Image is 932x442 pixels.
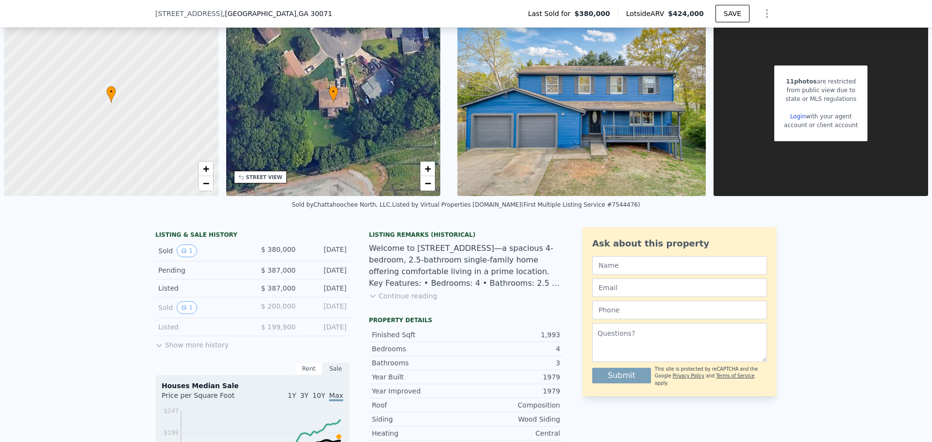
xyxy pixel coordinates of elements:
[329,392,343,401] span: Max
[784,121,858,130] div: account or client account
[177,245,197,257] button: View historical data
[329,86,338,103] div: •
[786,78,816,85] span: 11 photos
[202,163,209,175] span: +
[806,113,852,120] span: with your agent
[303,283,347,293] div: [DATE]
[329,87,338,96] span: •
[420,176,435,191] a: Zoom out
[784,86,858,95] div: from public view due to
[592,278,767,297] input: Email
[466,414,560,424] div: Wood Siding
[158,245,245,257] div: Sold
[223,9,333,18] span: , [GEOGRAPHIC_DATA]
[592,237,767,250] div: Ask about this property
[155,336,229,350] button: Show more history
[372,400,466,410] div: Roof
[288,392,296,399] span: 1Y
[295,362,322,375] div: Rent
[457,10,706,196] img: Sale: 140770394 Parcel: 9755363
[466,386,560,396] div: 1979
[303,322,347,332] div: [DATE]
[592,368,651,383] button: Submit
[372,414,466,424] div: Siding
[592,256,767,275] input: Name
[261,246,296,253] span: $ 380,000
[372,358,466,368] div: Bathrooms
[425,177,431,189] span: −
[372,372,466,382] div: Year Built
[420,162,435,176] a: Zoom in
[716,373,754,378] a: Terms of Service
[106,87,116,96] span: •
[155,9,223,18] span: [STREET_ADDRESS]
[300,392,308,399] span: 3Y
[162,381,343,391] div: Houses Median Sale
[164,408,179,414] tspan: $247
[790,113,806,120] a: Login
[155,231,349,241] div: LISTING & SALE HISTORY
[158,322,245,332] div: Listed
[261,323,296,331] span: $ 199,900
[177,301,197,314] button: View historical data
[246,174,283,181] div: STREET VIEW
[784,77,858,86] div: are restricted
[757,4,777,23] button: Show Options
[372,330,466,340] div: Finished Sqft
[303,301,347,314] div: [DATE]
[466,358,560,368] div: 3
[466,330,560,340] div: 1,993
[158,283,245,293] div: Listed
[162,391,252,406] div: Price per Square Foot
[199,176,213,191] a: Zoom out
[303,245,347,257] div: [DATE]
[369,243,563,289] div: Welcome to [STREET_ADDRESS]—a spacious 4-bedroom, 2.5-bathroom single-family home offering comfor...
[716,5,749,22] button: SAVE
[261,302,296,310] span: $ 200,000
[592,301,767,319] input: Phone
[313,392,325,399] span: 10Y
[425,163,431,175] span: +
[784,95,858,103] div: state or MLS regulations
[369,231,563,239] div: Listing Remarks (Historical)
[158,265,245,275] div: Pending
[158,301,245,314] div: Sold
[372,386,466,396] div: Year Improved
[528,9,575,18] span: Last Sold for
[303,265,347,275] div: [DATE]
[296,10,332,17] span: , GA 30071
[372,428,466,438] div: Heating
[199,162,213,176] a: Zoom in
[292,201,392,208] div: Sold by Chattahoochee North, LLC .
[574,9,610,18] span: $380,000
[668,10,704,17] span: $424,000
[369,316,563,324] div: Property details
[372,344,466,354] div: Bedrooms
[261,266,296,274] span: $ 387,000
[466,344,560,354] div: 4
[261,284,296,292] span: $ 387,000
[626,9,668,18] span: Lotside ARV
[466,372,560,382] div: 1979
[202,177,209,189] span: −
[392,201,640,208] div: Listed by Virtual Properties [DOMAIN_NAME] (First Multiple Listing Service #7544476)
[673,373,704,378] a: Privacy Policy
[466,428,560,438] div: Central
[655,366,767,387] div: This site is protected by reCAPTCHA and the Google and apply.
[322,362,349,375] div: Sale
[466,400,560,410] div: Composition
[106,86,116,103] div: •
[164,429,179,436] tspan: $199
[369,291,437,301] button: Continue reading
